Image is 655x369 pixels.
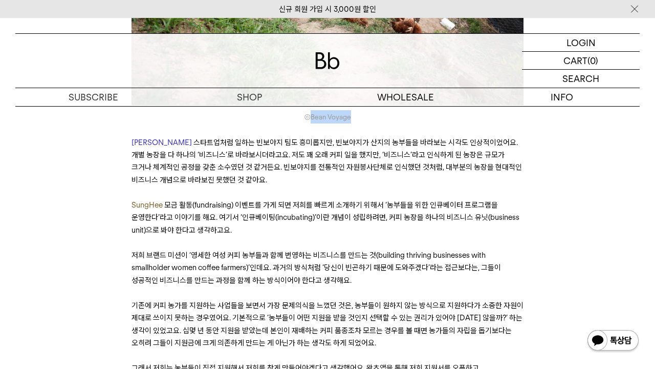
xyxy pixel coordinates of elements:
a: SUBSCRIBE [15,88,171,106]
p: LOGIN [566,34,596,51]
p: INFO [484,88,640,106]
span: 기존에 커피 농가를 지원하는 사업들을 보면서 가장 문제의식을 느꼈던 것은, 농부들이 원하지 않는 방식으로 지원하다가 소중한 자원이 제대로 쓰이지 못하는 경우였어요. 기본적으로... [132,301,523,335]
span: 모금 활동(fundraising) 이벤트를 가게 되면 저희를 빠르게 소개하기 위해서 ‘농부들을 위한 인큐베이터 프로그램을 운영한다’라고 이야기를 해요. 여기서 ‘인큐베이팅(i... [132,200,519,235]
img: 카카오톡 채널 1:1 채팅 버튼 [586,329,640,354]
span: ©Bean Voyage [304,113,351,121]
p: CART [563,52,587,69]
span: 스타트업처럼 일하는 빈보야지 팀도 흥미롭지만, 빈보야지가 산지의 농부들을 바라보는 시각도 인상적이었어요. 개별 농장을 다 하나의 ‘비즈니스’로 바라보시더라고요. 저도 꽤 오래... [132,138,522,184]
span: 저희 브랜드 미션이 ‘영세한 여성 커피 농부들과 함께 번영하는 비즈니스를 만드는 것(building thriving businesses with smallholder wome... [132,251,501,285]
a: CART (0) [522,52,640,70]
a: 신규 회원 가입 시 3,000원 할인 [279,5,376,14]
span: SungHee [132,200,163,210]
span: [PERSON_NAME] [132,138,192,147]
img: 로고 [315,52,340,69]
p: (0) [587,52,598,69]
p: SEARCH [562,70,599,88]
a: SHOP [171,88,327,106]
p: WHOLESALE [327,88,484,106]
a: LOGIN [522,34,640,52]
